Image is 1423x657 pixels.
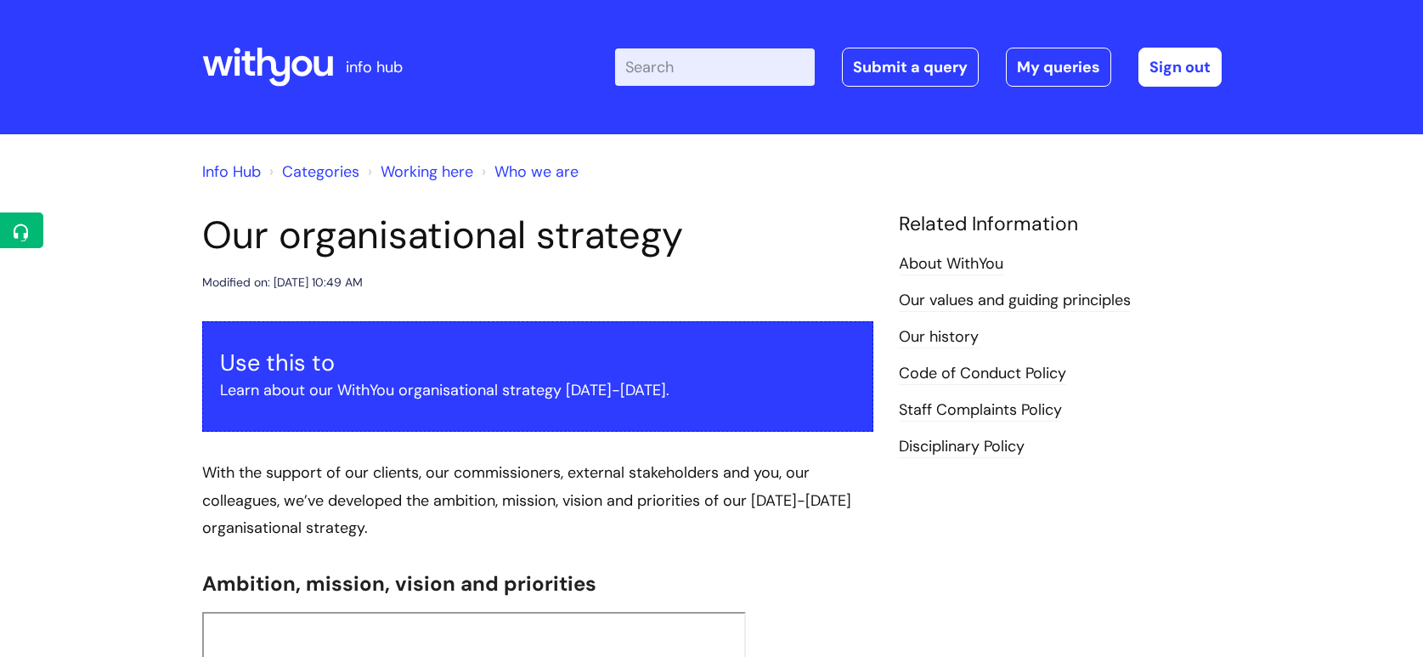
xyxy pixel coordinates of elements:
[202,212,873,258] h1: Our organisational strategy
[202,570,596,597] span: Ambition, mission, vision and priorities
[346,54,403,81] p: info hub
[899,212,1222,236] h4: Related Information
[202,272,363,293] div: Modified on: [DATE] 10:49 AM
[899,363,1066,385] a: Code of Conduct Policy
[899,399,1062,422] a: Staff Complaints Policy
[220,349,855,377] h3: Use this to
[842,48,979,87] a: Submit a query
[615,48,815,86] input: Search
[202,459,873,541] p: With the support of our clients, our commissioners, external stakeholders and you, our colleagues...
[615,48,1222,87] div: | -
[899,326,979,348] a: Our history
[381,161,473,182] a: Working here
[899,253,1003,275] a: About WithYou
[899,290,1131,312] a: Our values and guiding principles
[899,436,1025,458] a: Disciplinary Policy
[494,161,579,182] a: Who we are
[1138,48,1222,87] a: Sign out
[1006,48,1111,87] a: My queries
[364,158,473,185] li: Working here
[220,377,855,404] p: Learn about our WithYou organisational strategy [DATE]-[DATE].
[202,161,261,182] a: Info Hub
[282,161,359,182] a: Categories
[265,158,359,185] li: Solution home
[477,158,579,185] li: Who we are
